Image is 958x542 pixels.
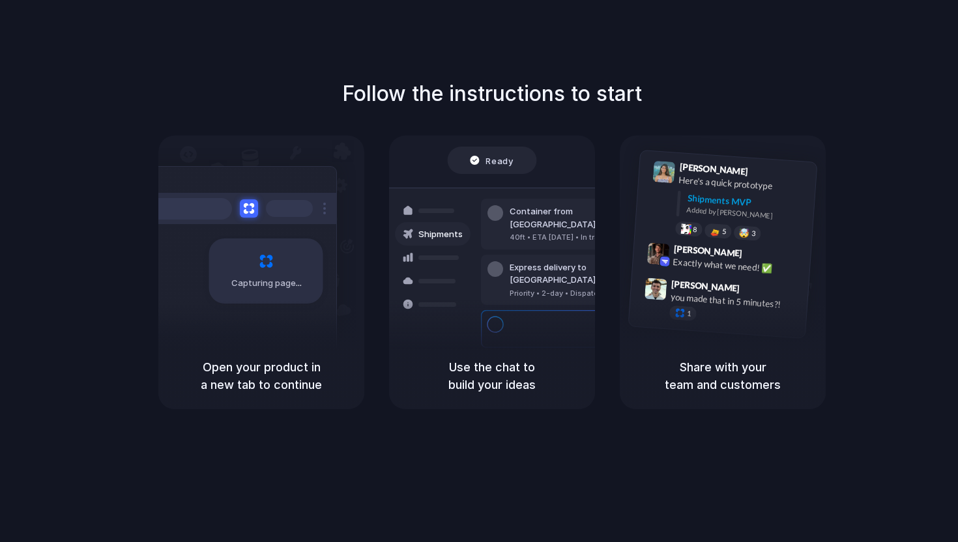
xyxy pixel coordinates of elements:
span: 1 [687,310,691,317]
span: 9:42 AM [746,248,773,264]
h5: Share with your team and customers [635,358,810,393]
div: Here's a quick prototype [678,173,809,195]
div: Express delivery to [GEOGRAPHIC_DATA] [510,261,650,287]
span: Ready [486,154,514,167]
div: Priority • 2-day • Dispatched [510,288,650,299]
div: Exactly what we need! ✅ [673,255,803,278]
span: [PERSON_NAME] [671,277,740,296]
span: 3 [751,230,756,237]
h5: Use the chat to build your ideas [405,358,579,393]
span: Capturing page [231,277,304,290]
h5: Open your product in a new tab to continue [174,358,349,393]
span: 9:41 AM [752,166,779,182]
h1: Follow the instructions to start [342,78,642,109]
span: [PERSON_NAME] [673,242,742,261]
div: Shipments MVP [687,192,807,213]
span: 5 [722,228,727,235]
span: Shipments [418,228,463,241]
div: 40ft • ETA [DATE] • In transit [510,232,650,243]
div: you made that in 5 minutes?! [670,291,800,313]
div: Added by [PERSON_NAME] [686,205,806,223]
div: 🤯 [739,229,750,238]
div: Container from [GEOGRAPHIC_DATA] [510,205,650,231]
span: [PERSON_NAME] [679,160,748,178]
span: 8 [693,226,697,233]
span: 9:47 AM [744,283,770,299]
